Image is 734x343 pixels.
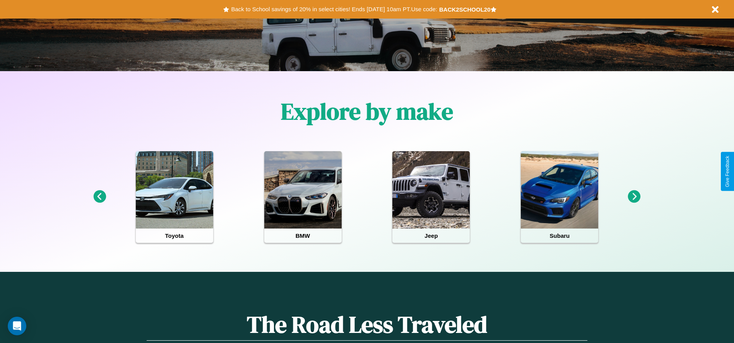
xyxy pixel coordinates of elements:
[521,229,598,243] h4: Subaru
[439,6,491,13] b: BACK2SCHOOL20
[725,156,730,187] div: Give Feedback
[8,317,26,335] div: Open Intercom Messenger
[136,229,213,243] h4: Toyota
[147,309,587,341] h1: The Road Less Traveled
[229,4,439,15] button: Back to School savings of 20% in select cities! Ends [DATE] 10am PT.Use code:
[264,229,342,243] h4: BMW
[392,229,470,243] h4: Jeep
[281,96,453,127] h1: Explore by make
